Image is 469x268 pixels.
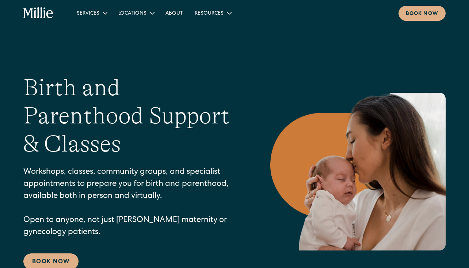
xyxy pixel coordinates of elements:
div: Resources [189,7,237,19]
div: Locations [113,7,160,19]
div: Services [71,7,113,19]
a: Book now [399,6,446,21]
a: home [23,7,53,19]
a: About [160,7,189,19]
p: Workshops, classes, community groups, and specialist appointments to prepare you for birth and pa... [23,166,241,239]
img: Mother kissing her newborn on the forehead, capturing a peaceful moment of love and connection in... [270,93,446,250]
div: Resources [195,10,224,18]
h1: Birth and Parenthood Support & Classes [23,74,241,158]
div: Locations [118,10,146,18]
div: Services [77,10,99,18]
div: Book now [406,10,438,18]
